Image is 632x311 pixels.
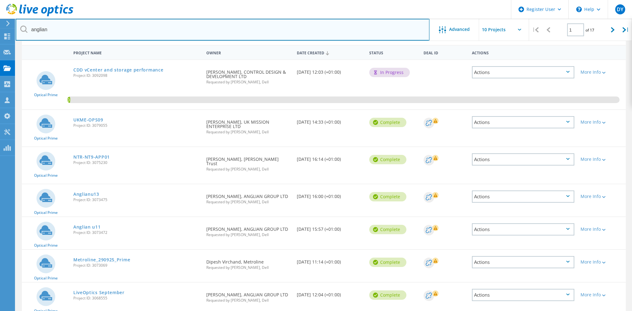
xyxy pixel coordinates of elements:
span: Optical Prime [34,276,58,280]
div: [PERSON_NAME], UK MISSION ENTERPRISE LTD [203,110,293,140]
div: Complete [369,225,406,234]
span: Project ID: 3079055 [73,124,200,127]
div: Actions [469,47,577,58]
div: Complete [369,118,406,127]
div: Complete [369,192,406,201]
div: [DATE] 12:03 (+01:00) [294,60,366,81]
span: Requested by [PERSON_NAME], Dell [206,200,290,204]
span: Requested by [PERSON_NAME], Dell [206,130,290,134]
span: 0.52% [67,96,70,102]
div: [DATE] 12:04 (+01:00) [294,283,366,303]
input: Search projects by name, owner, ID, company, etc [16,19,429,41]
div: [PERSON_NAME], CONTROL DESIGN & DEVELOPMENT LTD [203,60,293,90]
span: Project ID: 3073475 [73,198,200,202]
span: Optical Prime [34,244,58,247]
div: Status [366,47,420,58]
div: Deal Id [420,47,469,58]
div: Complete [369,258,406,267]
div: [DATE] 16:14 (+01:00) [294,147,366,168]
a: Anglian u11 [73,225,101,229]
div: [DATE] 14:33 (+01:00) [294,110,366,131]
div: Actions [472,66,574,78]
div: | [619,19,632,41]
span: Advanced [449,27,470,32]
span: Optical Prime [34,174,58,177]
span: Requested by [PERSON_NAME], Dell [206,80,290,84]
span: Optical Prime [34,93,58,97]
span: of 17 [585,27,594,33]
div: More Info [581,194,623,199]
span: Project ID: 3068555 [73,296,200,300]
span: DY [617,7,623,12]
a: CDD vCenter and storage performance [73,68,164,72]
div: Actions [472,190,574,203]
div: Actions [472,153,574,165]
div: Date Created [294,47,366,58]
div: More Info [581,120,623,124]
div: Dipesh Virchand, Metroline [203,250,293,276]
span: Project ID: 3073472 [73,231,200,234]
a: Metroline_290925_Prime [73,258,130,262]
span: Project ID: 3092098 [73,74,200,77]
a: Anglianu13 [73,192,99,196]
div: Actions [472,256,574,268]
span: Project ID: 3073069 [73,264,200,267]
div: [PERSON_NAME], ANGLIAN GROUP LTD [203,283,293,309]
span: Requested by [PERSON_NAME], Dell [206,167,290,171]
div: Actions [472,223,574,235]
a: UKME-OPS09 [73,118,103,122]
div: Owner [203,47,293,58]
div: [PERSON_NAME], ANGLIAN GROUP LTD [203,217,293,243]
div: [DATE] 11:14 (+01:00) [294,250,366,270]
a: LiveOptics September [73,290,125,295]
span: Optical Prime [34,211,58,215]
a: Live Optics Dashboard [6,13,73,17]
div: | [529,19,542,41]
span: Requested by [PERSON_NAME], Dell [206,299,290,302]
span: Requested by [PERSON_NAME], Dell [206,266,290,269]
div: Complete [369,155,406,164]
span: Requested by [PERSON_NAME], Dell [206,233,290,237]
div: Actions [472,289,574,301]
div: Complete [369,290,406,300]
div: More Info [581,260,623,264]
div: [DATE] 15:57 (+01:00) [294,217,366,238]
div: Project Name [70,47,203,58]
span: Optical Prime [34,136,58,140]
div: Actions [472,116,574,128]
div: [PERSON_NAME], ANGLIAN GROUP LTD [203,184,293,210]
div: In Progress [369,68,410,77]
a: NTR-NT9-APP01 [73,155,110,159]
div: [DATE] 16:00 (+01:00) [294,184,366,205]
div: More Info [581,157,623,161]
div: [PERSON_NAME], [PERSON_NAME] Trust [203,147,293,177]
div: More Info [581,70,623,74]
div: More Info [581,227,623,231]
svg: \n [576,7,582,12]
span: Project ID: 3075230 [73,161,200,165]
div: More Info [581,293,623,297]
